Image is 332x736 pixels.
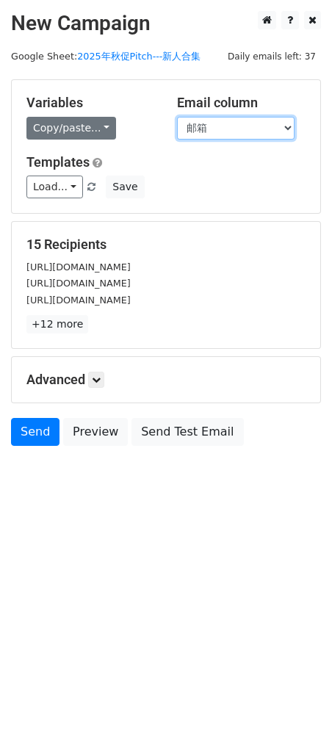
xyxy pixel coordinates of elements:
[223,51,321,62] a: Daily emails left: 37
[106,176,144,198] button: Save
[26,154,90,170] a: Templates
[11,418,59,446] a: Send
[177,95,306,111] h5: Email column
[11,11,321,36] h2: New Campaign
[26,237,306,253] h5: 15 Recipients
[26,117,116,140] a: Copy/paste...
[26,95,155,111] h5: Variables
[223,48,321,65] span: Daily emails left: 37
[259,665,332,736] div: チャットウィジェット
[26,295,131,306] small: [URL][DOMAIN_NAME]
[63,418,128,446] a: Preview
[26,372,306,388] h5: Advanced
[131,418,243,446] a: Send Test Email
[26,315,88,333] a: +12 more
[26,176,83,198] a: Load...
[11,51,201,62] small: Google Sheet:
[26,261,131,273] small: [URL][DOMAIN_NAME]
[77,51,201,62] a: 2025年秋促Pitch---新人合集
[26,278,131,289] small: [URL][DOMAIN_NAME]
[259,665,332,736] iframe: Chat Widget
